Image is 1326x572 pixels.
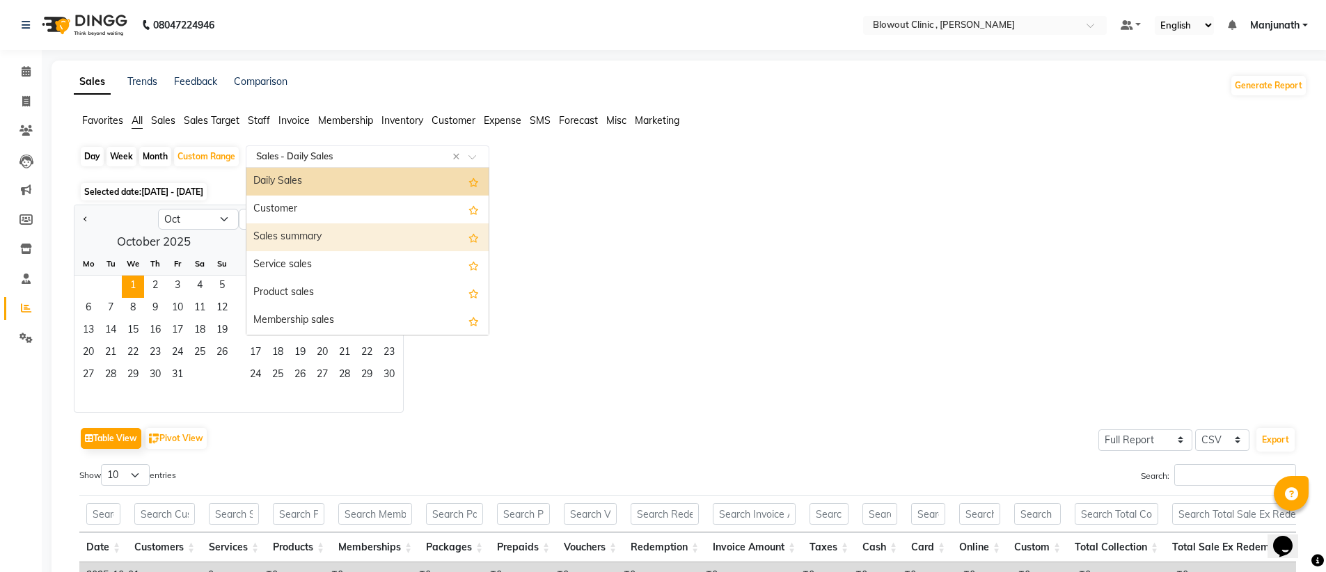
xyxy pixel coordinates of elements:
[1256,428,1295,452] button: Export
[144,320,166,342] span: 16
[338,503,412,525] input: Search Memberships
[189,253,211,275] div: Sa
[378,365,400,387] div: Sunday, November 30, 2025
[468,229,479,246] span: Add this report to Favorites List
[635,114,679,127] span: Marketing
[1165,532,1311,562] th: Total Sale Ex Redemption: activate to sort column ascending
[100,365,122,387] div: Tuesday, October 28, 2025
[211,276,233,298] div: Sunday, October 5, 2025
[331,532,419,562] th: Memberships: activate to sort column ascending
[267,365,289,387] div: Tuesday, November 25, 2025
[1250,18,1300,33] span: Manjunath
[211,320,233,342] span: 19
[267,365,289,387] span: 25
[100,298,122,320] span: 7
[174,147,239,166] div: Custom Range
[1231,76,1306,95] button: Generate Report
[127,532,202,562] th: Customers: activate to sort column ascending
[244,342,267,365] div: Monday, November 17, 2025
[144,276,166,298] div: Thursday, October 2, 2025
[855,532,904,562] th: Cash: activate to sort column ascending
[149,434,159,444] img: pivot.png
[81,147,104,166] div: Day
[106,147,136,166] div: Week
[202,532,266,562] th: Services: activate to sort column ascending
[246,196,489,223] div: Customer
[911,503,945,525] input: Search Card
[122,342,144,365] div: Wednesday, October 22, 2025
[139,147,171,166] div: Month
[77,298,100,320] div: Monday, October 6, 2025
[244,253,267,275] div: Mo
[211,253,233,275] div: Su
[189,276,211,298] span: 4
[289,365,311,387] span: 26
[289,342,311,365] div: Wednesday, November 19, 2025
[244,365,267,387] div: Monday, November 24, 2025
[144,365,166,387] div: Thursday, October 30, 2025
[100,342,122,365] div: Tuesday, October 21, 2025
[100,365,122,387] span: 28
[166,342,189,365] span: 24
[77,253,100,275] div: Mo
[1007,532,1068,562] th: Custom: activate to sort column ascending
[267,342,289,365] span: 18
[184,114,239,127] span: Sales Target
[490,532,557,562] th: Prepaids: activate to sort column ascending
[122,276,144,298] span: 1
[606,114,626,127] span: Misc
[1174,464,1296,486] input: Search:
[631,503,699,525] input: Search Redemption
[153,6,214,45] b: 08047224946
[211,342,233,365] span: 26
[862,503,897,525] input: Search Cash
[244,298,267,320] div: Monday, November 3, 2025
[468,312,479,329] span: Add this report to Favorites List
[333,342,356,365] div: Friday, November 21, 2025
[158,209,239,230] select: Select month
[132,114,143,127] span: All
[557,532,624,562] th: Vouchers: activate to sort column ascending
[419,532,490,562] th: Packages: activate to sort column ascending
[151,114,175,127] span: Sales
[333,342,356,365] span: 21
[211,320,233,342] div: Sunday, October 19, 2025
[144,276,166,298] span: 2
[246,307,489,335] div: Membership sales
[468,201,479,218] span: Add this report to Favorites List
[209,503,259,525] input: Search Services
[378,365,400,387] span: 30
[166,365,189,387] div: Friday, October 31, 2025
[244,365,267,387] span: 24
[810,503,849,525] input: Search Taxes
[211,298,233,320] div: Sunday, October 12, 2025
[100,320,122,342] div: Tuesday, October 14, 2025
[959,503,1000,525] input: Search Online
[166,342,189,365] div: Friday, October 24, 2025
[278,114,310,127] span: Invoice
[77,342,100,365] div: Monday, October 20, 2025
[166,365,189,387] span: 31
[77,320,100,342] div: Monday, October 13, 2025
[122,298,144,320] div: Wednesday, October 8, 2025
[333,365,356,387] span: 28
[144,342,166,365] div: Thursday, October 23, 2025
[246,279,489,307] div: Product sales
[246,168,489,196] div: Daily Sales
[246,167,489,335] ng-dropdown-panel: Options list
[144,342,166,365] span: 23
[311,342,333,365] div: Thursday, November 20, 2025
[189,276,211,298] div: Saturday, October 4, 2025
[79,532,127,562] th: Date: activate to sort column ascending
[79,464,176,486] label: Show entries
[100,320,122,342] span: 14
[356,342,378,365] span: 22
[266,532,331,562] th: Products: activate to sort column ascending
[77,365,100,387] span: 27
[77,342,100,365] span: 20
[144,298,166,320] div: Thursday, October 9, 2025
[144,320,166,342] div: Thursday, October 16, 2025
[952,532,1007,562] th: Online: activate to sort column ascending
[239,209,319,230] select: Select year
[101,464,150,486] select: Showentries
